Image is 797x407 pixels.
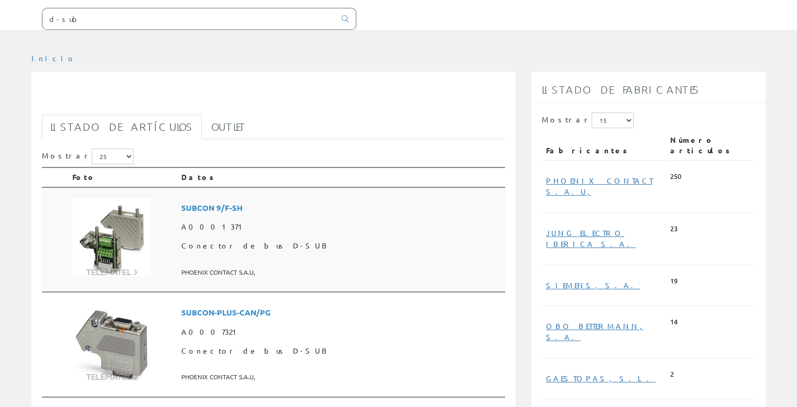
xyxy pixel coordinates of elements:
[177,167,505,187] th: Datos
[72,198,151,277] img: Foto artículo Conector de bus D-SUB (150x150)
[592,112,634,128] select: Mostrar
[31,53,76,63] a: Inicio
[670,276,678,286] span: 19
[670,224,678,234] span: 23
[181,264,501,281] span: PHOENIX CONTACT S.A.U,
[181,218,501,236] span: A0001371
[546,228,636,248] a: JUNG ELECTRO IBERICA S.A.
[181,368,501,386] span: PHOENIX CONTACT S.A.U,
[546,374,656,383] a: GAESTOPAS, S.L.
[546,176,652,196] a: PHOENIX CONTACT S.A.U,
[42,149,134,164] label: Mostrar
[546,321,643,342] a: OBO BETTERMANN, S.A.
[42,88,505,109] h1: d-sub
[670,172,681,182] span: 250
[542,112,634,128] label: Mostrar
[181,342,501,360] span: Conector de bus D-SUB
[181,236,501,255] span: Conector de bus D-SUB
[546,280,640,290] a: SIEMENS, S.A.
[181,198,501,218] span: SUBCON 9/F-SH
[42,8,335,29] input: Buscar ...
[203,115,255,139] a: Outlet
[92,149,134,164] select: Mostrar
[670,369,674,379] span: 2
[542,131,666,160] th: Fabricantes
[42,115,202,139] a: Listado de artículos
[670,317,678,327] span: 14
[72,303,151,381] img: Foto artículo Conector de bus D-SUB (150x150)
[666,131,755,160] th: Número artículos
[542,83,700,96] span: Listado de fabricantes
[68,167,177,187] th: Foto
[181,323,501,342] span: A0007321
[181,303,501,322] span: SUBCON-PLUS-CAN/PG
